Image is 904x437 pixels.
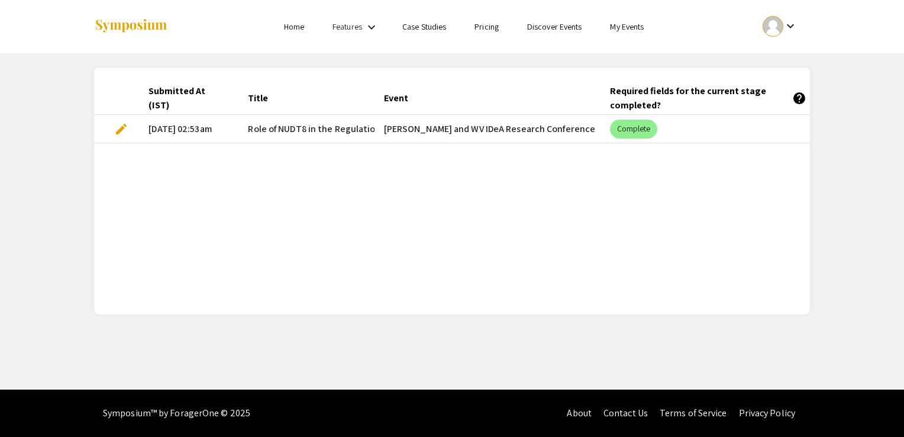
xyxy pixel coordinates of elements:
mat-cell: [PERSON_NAME] and WV IDeA Research Conference [374,115,600,143]
div: Title [248,91,279,105]
a: About [567,407,592,419]
div: Required fields for the current stage completed?help [610,84,817,113]
div: Event [384,91,408,105]
img: Symposium by ForagerOne [94,18,168,34]
div: Title [248,91,268,105]
a: Case Studies [402,21,446,32]
div: Symposium™ by ForagerOne © 2025 [103,390,250,437]
a: Pricing [474,21,499,32]
div: Required fields for the current stage completed? [610,84,806,113]
mat-icon: help [792,91,806,105]
a: Home [284,21,304,32]
a: Features [332,21,362,32]
button: Expand account dropdown [750,13,810,40]
div: Submitted At (IST) [148,84,218,113]
a: Discover Events [527,21,582,32]
div: Event [384,91,419,105]
mat-cell: [DATE] 02:53am [139,115,238,143]
a: Terms of Service [660,407,727,419]
mat-icon: Expand Features list [364,20,379,34]
mat-icon: Expand account dropdown [783,19,798,33]
a: Contact Us [603,407,648,419]
span: Role of NUDT8 in the Regulation of Thermogenesis [248,122,457,136]
div: Submitted At (IST) [148,84,229,113]
a: My Events [610,21,644,32]
mat-chip: Complete [610,120,658,139]
span: edit [114,122,128,136]
a: Privacy Policy [739,407,795,419]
